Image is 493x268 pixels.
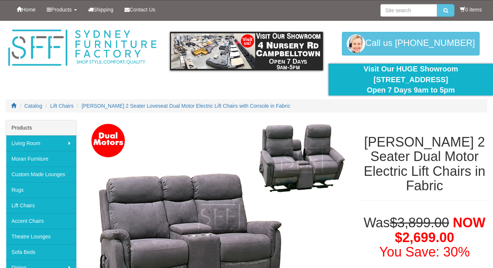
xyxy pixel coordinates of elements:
del: $3,899.00 [390,215,449,230]
a: Catalog [24,103,42,109]
a: Home [11,0,41,19]
a: Shipping [83,0,119,19]
span: Contact Us [130,7,155,13]
span: NOW $2,699.00 [395,215,485,245]
a: Products [41,0,82,19]
h1: [PERSON_NAME] 2 Seater Dual Motor Electric Lift Chairs in Fabric [362,135,487,193]
img: showroom.gif [170,32,323,70]
a: Contact Us [119,0,161,19]
a: Sofa Beds [6,244,76,260]
a: Lift Chairs [50,103,74,109]
h1: Was [362,215,487,259]
img: Sydney Furniture Factory [6,28,159,68]
span: Products [51,7,71,13]
font: You Save: 30% [379,244,470,259]
a: Moran Furniture [6,151,76,167]
a: Theatre Lounges [6,229,76,244]
a: Accent Chairs [6,213,76,229]
span: Shipping [93,7,114,13]
div: Products [6,120,76,135]
div: Visit Our HUGE Showroom [STREET_ADDRESS] Open 7 Days 9am to 5pm [334,64,487,96]
span: Home [22,7,36,13]
a: [PERSON_NAME] 2 Seater Loveseat Dual Motor Electric Lift Chairs with Console in Fabric [81,103,290,109]
a: Custom Made Lounges [6,167,76,182]
a: Living Room [6,135,76,151]
a: Lift Chairs [6,198,76,213]
a: Rugs [6,182,76,198]
li: 0 items [460,6,482,13]
input: Site search [380,4,437,17]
